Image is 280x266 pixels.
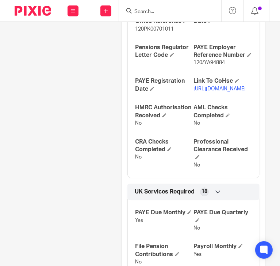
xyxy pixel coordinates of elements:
[134,9,199,15] input: Search
[202,188,207,196] span: 18
[193,243,252,251] h4: Payroll Monthly
[193,104,252,120] h4: AML Checks Completed
[193,87,246,92] a: [URL][DOMAIN_NAME]
[135,121,142,126] span: No
[135,260,142,265] span: No
[193,209,252,225] h4: PAYE Due Quarterly
[135,188,195,196] span: UK Services Required
[135,78,193,93] h4: PAYE Registration Date
[135,155,142,160] span: No
[193,60,225,66] span: 120/YA94884
[193,121,200,126] span: No
[135,27,174,32] span: 120PK00701011
[193,252,202,257] span: Yes
[135,44,193,59] h4: Pensions Regulator Letter Code
[193,44,252,59] h4: PAYE Employer Reference Number
[135,243,193,259] h4: File Pension Contributions
[193,138,252,162] h4: Professional Clearance Received
[193,78,252,85] h4: Link To CoHse
[135,104,193,120] h4: HMRC Authorisation Received
[135,209,193,217] h4: PAYE Due Monthly
[193,163,200,168] span: No
[135,138,193,154] h4: CRA Checks Completed
[135,218,143,223] span: Yes
[193,226,200,231] span: No
[15,6,51,16] img: Pixie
